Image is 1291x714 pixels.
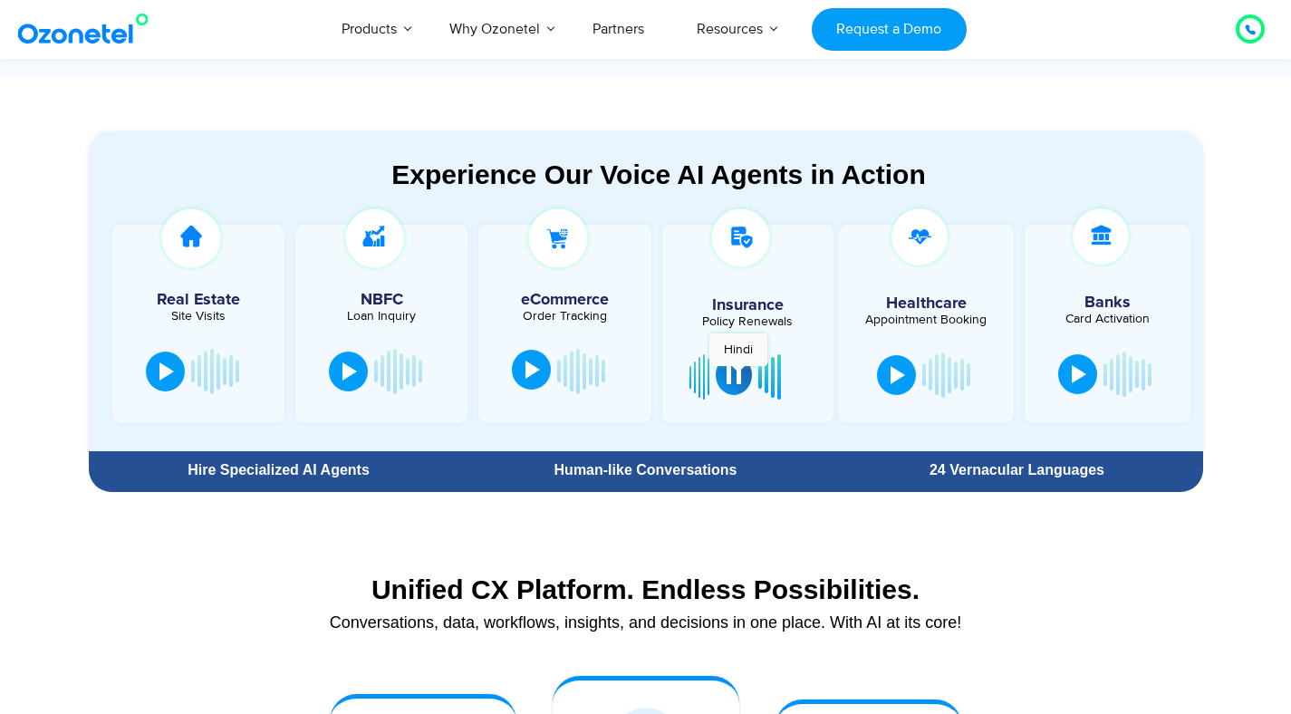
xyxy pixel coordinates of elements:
div: Human-like Conversations [468,463,822,478]
div: Experience Our Voice AI Agents in Action [107,159,1211,190]
div: Card Activation [1034,313,1181,325]
div: Appointment Booking [853,314,1000,326]
div: Loan Inquiry [304,310,458,323]
div: Hire Specialized AI Agents [98,463,460,478]
div: Site Visits [121,310,275,323]
h5: Healthcare [853,295,1000,312]
h5: Real Estate [121,292,275,308]
div: Policy Renewals [671,315,824,328]
div: Conversations, data, workflows, insights, and decisions in one place. With AI at its core! [98,614,1194,631]
h5: eCommerce [487,292,641,308]
h5: NBFC [304,292,458,308]
h5: Banks [1034,294,1181,311]
div: Order Tracking [487,310,641,323]
a: Request a Demo [812,8,967,51]
div: Unified CX Platform. Endless Possibilities. [98,574,1194,605]
div: 24 Vernacular Languages [840,463,1193,478]
h5: Insurance [671,297,824,314]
